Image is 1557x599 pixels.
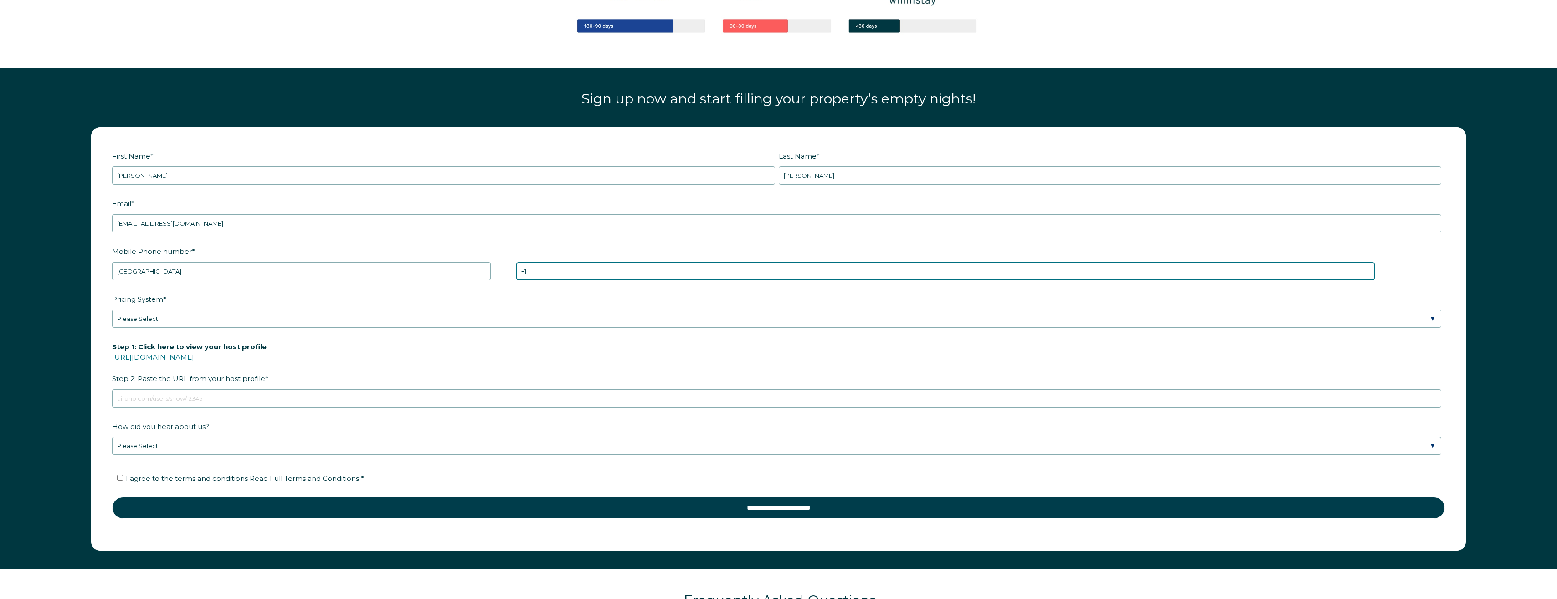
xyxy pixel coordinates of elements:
[112,149,150,163] span: First Name
[112,340,267,354] span: Step 1: Click here to view your host profile
[112,196,131,211] span: Email
[112,244,192,258] span: Mobile Phone number
[112,353,194,361] a: [URL][DOMAIN_NAME]
[112,389,1441,408] input: airbnb.com/users/show/12345
[248,474,361,483] a: Read Full Terms and Conditions
[250,474,359,483] span: Read Full Terms and Conditions
[779,149,817,163] span: Last Name
[112,419,209,434] span: How did you hear about us?
[117,475,123,481] input: I agree to the terms and conditions Read Full Terms and Conditions *
[112,340,267,386] span: Step 2: Paste the URL from your host profile
[112,292,163,306] span: Pricing System
[581,90,976,107] span: Sign up now and start filling your property’s empty nights!
[126,474,364,483] span: I agree to the terms and conditions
